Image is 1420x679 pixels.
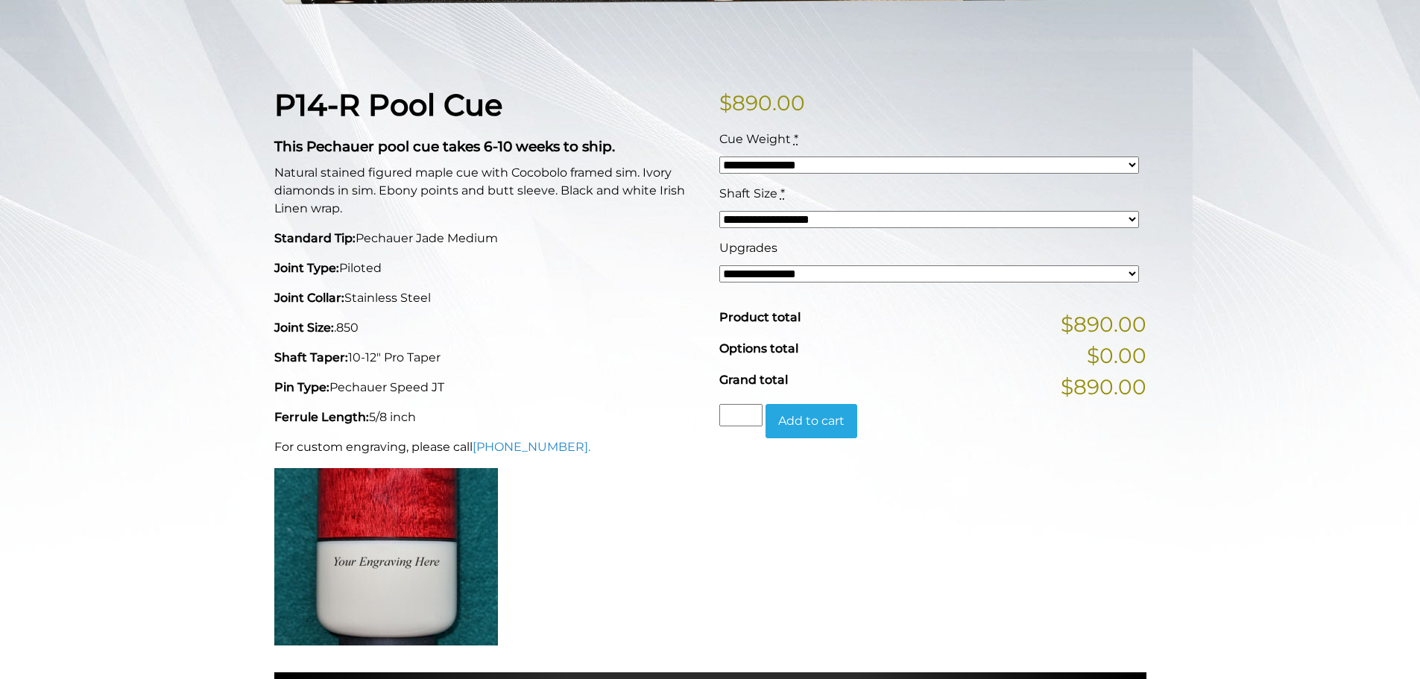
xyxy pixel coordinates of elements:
[274,320,334,335] strong: Joint Size:
[719,310,801,324] span: Product total
[719,404,763,426] input: Product quantity
[473,440,590,454] a: [PHONE_NUMBER].
[274,164,701,218] p: Natural stained figured maple cue with Cocobolo framed sim. Ivory diamonds in sim. Ebony points a...
[780,186,785,200] abbr: required
[274,289,701,307] p: Stainless Steel
[1061,371,1146,402] span: $890.00
[719,90,732,116] span: $
[794,132,798,146] abbr: required
[274,319,701,337] p: .850
[719,241,777,255] span: Upgrades
[274,138,615,155] strong: This Pechauer pool cue takes 6-10 weeks to ship.
[274,350,348,364] strong: Shaft Taper:
[274,438,701,456] p: For custom engraving, please call
[274,410,369,424] strong: Ferrule Length:
[766,404,857,438] button: Add to cart
[274,408,701,426] p: 5/8 inch
[274,380,329,394] strong: Pin Type:
[1061,309,1146,340] span: $890.00
[274,86,502,123] strong: P14-R Pool Cue
[274,349,701,367] p: 10-12" Pro Taper
[274,291,344,305] strong: Joint Collar:
[719,186,777,200] span: Shaft Size
[274,259,701,277] p: Piloted
[719,373,788,387] span: Grand total
[274,261,339,275] strong: Joint Type:
[719,90,805,116] bdi: 890.00
[719,132,791,146] span: Cue Weight
[274,230,701,247] p: Pechauer Jade Medium
[719,341,798,356] span: Options total
[274,231,356,245] strong: Standard Tip:
[1087,340,1146,371] span: $0.00
[274,379,701,397] p: Pechauer Speed JT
